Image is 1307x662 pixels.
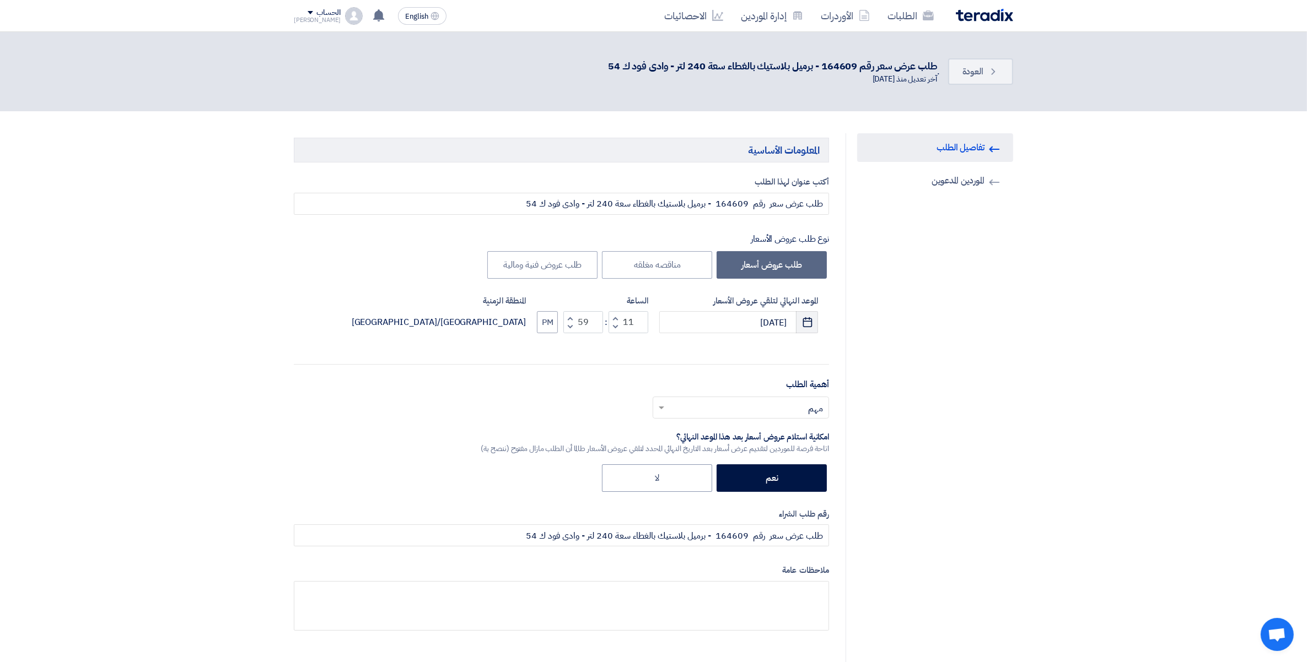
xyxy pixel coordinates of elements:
[659,311,818,333] input: سنة-شهر-يوم
[563,311,603,333] input: Minutes
[294,138,829,162] h5: المعلومات الأساسية
[481,432,830,443] div: امكانية استلام عروض أسعار بعد هذا الموعد النهائي؟
[294,564,829,577] label: ملاحظات عامة
[857,166,1013,195] a: الموردين المدعوين
[659,295,818,307] label: الموعد النهائي لتلقي عروض الأسعار
[812,3,879,29] a: الأوردرات
[405,13,428,20] span: English
[294,176,829,188] label: أكتب عنوان لهذا الطلب
[398,7,447,25] button: English
[1261,618,1294,651] div: Open chat
[537,295,648,307] label: الساعة
[879,3,943,29] a: الطلبات
[537,311,558,333] button: PM
[345,7,363,25] img: profile_test.png
[655,3,732,29] a: الاحصائيات
[294,193,829,215] input: مثال: طابعات ألوان, نظام إطفاء حريق, أجهزة كهربائية...
[481,443,830,454] div: اتاحة فرصة للموردين لتقديم عرض أسعار بعد التاريخ النهائي المحدد لتلقي عروض الأسعار طالما أن الطلب...
[294,232,829,246] div: نوع طلب عروض الأسعار
[602,251,712,279] label: مناقصه مغلقه
[609,311,648,333] input: Hours
[294,17,341,23] div: [PERSON_NAME]
[487,251,598,279] label: طلب عروض فنية ومالية
[294,508,829,520] label: رقم طلب الشراء
[608,58,937,73] div: طلب عرض سعر رقم 164609 - برميل بلاستيك بالغطاء سعة 240 لتر - وادى فود ك 54
[602,464,712,492] label: لا
[717,464,827,492] label: نعم
[956,9,1013,21] img: Teradix logo
[717,251,827,279] label: طلب عروض أسعار
[603,316,609,329] div: :
[948,58,1013,85] a: العودة
[352,316,526,329] div: [GEOGRAPHIC_DATA]/[GEOGRAPHIC_DATA]
[608,73,937,85] div: آخر تعديل منذ [DATE]
[294,524,829,546] input: أدخل رقم طلب الشراء الداخلي ان وجد
[962,65,983,78] span: العودة
[316,8,340,18] div: الحساب
[786,378,829,391] label: أهمية الطلب
[732,3,812,29] a: إدارة الموردين
[352,295,526,307] label: المنطقة الزمنية
[294,54,1013,89] div: .
[857,133,1013,162] a: تفاصيل الطلب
